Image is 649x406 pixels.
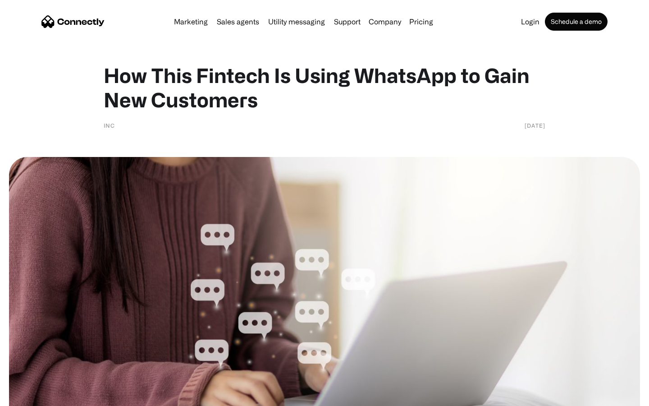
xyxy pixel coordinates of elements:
[104,121,115,130] div: INC
[213,18,263,25] a: Sales agents
[545,13,608,31] a: Schedule a demo
[265,18,329,25] a: Utility messaging
[406,18,437,25] a: Pricing
[9,390,54,403] aside: Language selected: English
[369,15,401,28] div: Company
[517,18,543,25] a: Login
[104,63,545,112] h1: How This Fintech Is Using WhatsApp to Gain New Customers
[170,18,211,25] a: Marketing
[525,121,545,130] div: [DATE]
[18,390,54,403] ul: Language list
[330,18,364,25] a: Support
